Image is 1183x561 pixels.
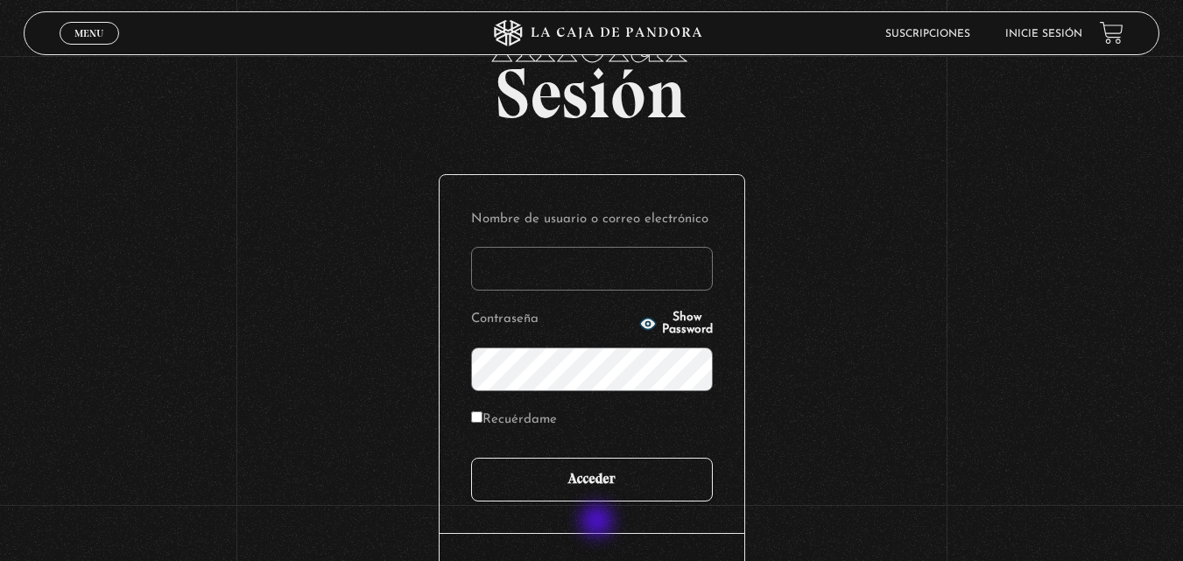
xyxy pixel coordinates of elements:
[24,3,1159,73] span: Iniciar
[471,411,482,423] input: Recuérdame
[471,306,634,333] label: Contraseña
[74,28,103,39] span: Menu
[471,458,713,501] input: Acceder
[24,3,1159,115] h2: Sesión
[68,43,109,55] span: Cerrar
[1100,21,1123,45] a: View your shopping cart
[639,312,713,336] button: Show Password
[471,407,557,434] label: Recuérdame
[885,29,970,39] a: Suscripciones
[471,207,713,234] label: Nombre de usuario o correo electrónico
[1005,29,1082,39] a: Inicie sesión
[662,312,713,336] span: Show Password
